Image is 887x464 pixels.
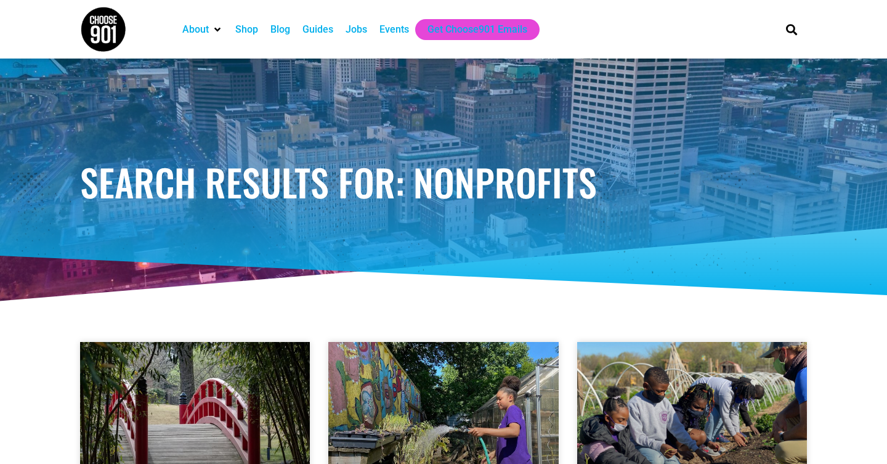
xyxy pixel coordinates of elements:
[346,22,367,37] a: Jobs
[270,22,290,37] a: Blog
[379,22,409,37] a: Events
[427,22,527,37] a: Get Choose901 Emails
[782,19,802,39] div: Search
[80,163,807,200] h1: Search Results for: nonprofits
[176,19,765,40] nav: Main nav
[302,22,333,37] a: Guides
[176,19,229,40] div: About
[182,22,209,37] a: About
[235,22,258,37] a: Shop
